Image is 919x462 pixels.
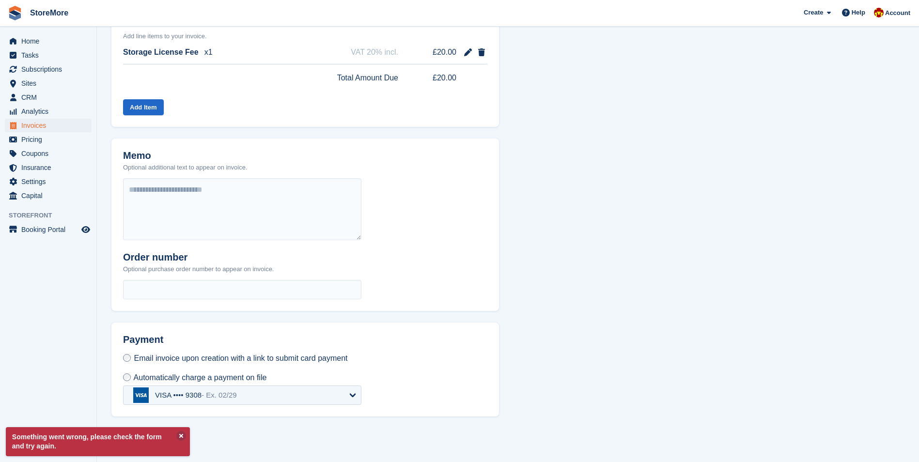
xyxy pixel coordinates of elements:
[21,91,79,104] span: CRM
[134,373,267,382] span: Automatically charge a payment on file
[123,99,164,115] button: Add Item
[5,147,92,160] a: menu
[123,31,487,41] p: Add line items to your invoice.
[5,34,92,48] a: menu
[5,62,92,76] a: menu
[5,223,92,236] a: menu
[155,391,237,400] div: VISA •••• 9308
[123,264,274,274] p: Optional purchase order number to appear on invoice.
[5,133,92,146] a: menu
[351,46,398,58] span: VAT 20% incl.
[123,150,248,161] h2: Memo
[420,72,456,84] span: £20.00
[21,105,79,118] span: Analytics
[5,91,92,104] a: menu
[420,46,456,58] span: £20.00
[123,252,274,263] h2: Order number
[5,119,92,132] a: menu
[5,161,92,174] a: menu
[8,6,22,20] img: stora-icon-8386f47178a22dfd0bd8f6a31ec36ba5ce8667c1dd55bd0f319d3a0aa187defe.svg
[202,391,237,399] span: - Ex. 02/29
[21,34,79,48] span: Home
[21,175,79,188] span: Settings
[337,72,398,84] span: Total Amount Due
[21,77,79,90] span: Sites
[21,133,79,146] span: Pricing
[5,189,92,202] a: menu
[5,77,92,90] a: menu
[874,8,884,17] img: Store More Team
[5,105,92,118] a: menu
[80,224,92,235] a: Preview store
[9,211,96,220] span: Storefront
[21,189,79,202] span: Capital
[123,354,131,362] input: Email invoice upon creation with a link to submit card payment
[123,46,199,58] span: Storage License Fee
[134,354,347,362] span: Email invoice upon creation with a link to submit card payment
[21,48,79,62] span: Tasks
[21,147,79,160] span: Coupons
[21,62,79,76] span: Subscriptions
[123,334,361,353] h2: Payment
[123,163,248,172] p: Optional additional text to appear on invoice.
[21,223,79,236] span: Booking Portal
[204,46,213,58] span: x1
[804,8,823,17] span: Create
[852,8,865,17] span: Help
[6,427,190,456] p: Something went wrong, please check the form and try again.
[133,387,149,403] img: visa-b694ef4212b07b5f47965f94a99afb91c8fa3d2577008b26e631fad0fb21120b.svg
[21,161,79,174] span: Insurance
[26,5,72,21] a: StoreMore
[21,119,79,132] span: Invoices
[123,373,131,381] input: Automatically charge a payment on file
[885,8,910,18] span: Account
[5,175,92,188] a: menu
[5,48,92,62] a: menu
